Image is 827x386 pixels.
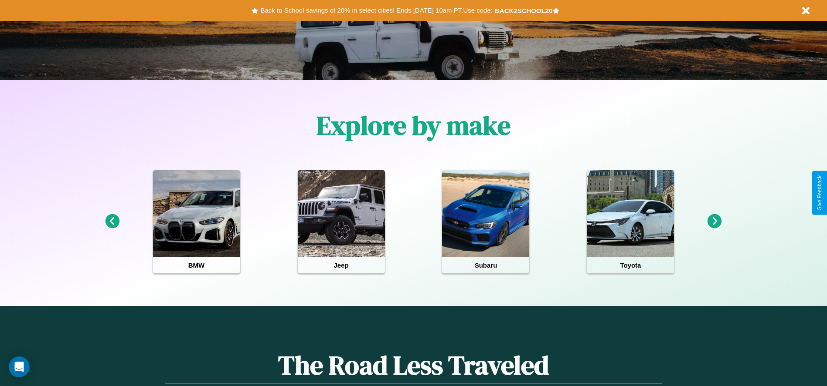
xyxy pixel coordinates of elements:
[587,257,674,273] h4: Toyota
[165,347,661,383] h1: The Road Less Traveled
[817,175,823,211] div: Give Feedback
[298,257,385,273] h4: Jeep
[153,257,240,273] h4: BMW
[495,7,553,14] b: BACK2SCHOOL20
[442,257,529,273] h4: Subaru
[9,356,30,377] div: Open Intercom Messenger
[258,4,494,17] button: Back to School savings of 20% in select cities! Ends [DATE] 10am PT.Use code:
[317,107,510,143] h1: Explore by make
